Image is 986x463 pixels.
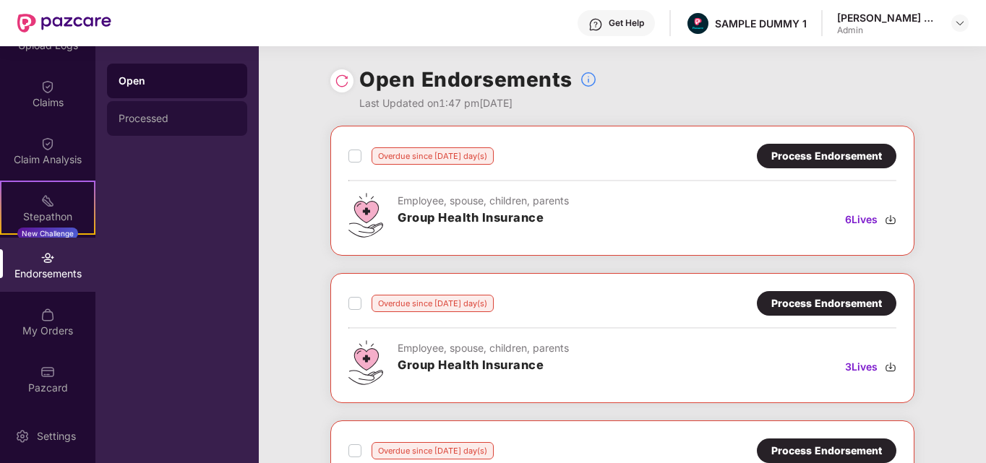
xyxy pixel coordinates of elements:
div: Open [119,74,236,88]
div: Last Updated on 1:47 pm[DATE] [359,95,597,111]
div: Process Endorsement [771,148,882,164]
div: Overdue since [DATE] day(s) [372,442,494,459]
img: New Pazcare Logo [17,14,111,33]
h3: Group Health Insurance [398,356,569,375]
div: Overdue since [DATE] day(s) [372,147,494,165]
img: svg+xml;base64,PHN2ZyBpZD0iSGVscC0zMngzMiIgeG1sbnM9Imh0dHA6Ly93d3cudzMub3JnLzIwMDAvc3ZnIiB3aWR0aD... [588,17,603,32]
div: Process Endorsement [771,295,882,311]
img: svg+xml;base64,PHN2ZyB4bWxucz0iaHR0cDovL3d3dy53My5vcmcvMjAwMC9zdmciIHdpZHRoPSI0Ny43MTQiIGhlaWdodD... [348,193,383,238]
img: svg+xml;base64,PHN2ZyBpZD0iQ2xhaW0iIHhtbG5zPSJodHRwOi8vd3d3LnczLm9yZy8yMDAwL3N2ZyIgd2lkdGg9IjIwIi... [40,137,55,151]
img: svg+xml;base64,PHN2ZyBpZD0iRW5kb3JzZW1lbnRzIiB4bWxucz0iaHR0cDovL3d3dy53My5vcmcvMjAwMC9zdmciIHdpZH... [40,251,55,265]
img: svg+xml;base64,PHN2ZyBpZD0iTXlfT3JkZXJzIiBkYXRhLW5hbWU9Ik15IE9yZGVycyIgeG1sbnM9Imh0dHA6Ly93d3cudz... [40,308,55,322]
img: Pazcare_Alternative_logo-01-01.png [687,13,708,34]
div: Overdue since [DATE] day(s) [372,295,494,312]
h1: Open Endorsements [359,64,573,95]
img: svg+xml;base64,PHN2ZyBpZD0iRG93bmxvYWQtMzJ4MzIiIHhtbG5zPSJodHRwOi8vd3d3LnczLm9yZy8yMDAwL3N2ZyIgd2... [885,214,896,225]
img: svg+xml;base64,PHN2ZyB4bWxucz0iaHR0cDovL3d3dy53My5vcmcvMjAwMC9zdmciIHdpZHRoPSIyMSIgaGVpZ2h0PSIyMC... [40,194,55,208]
span: 6 Lives [845,212,878,228]
div: Admin [837,25,938,36]
div: Process Endorsement [771,443,882,459]
div: [PERSON_NAME] K S [837,11,938,25]
img: svg+xml;base64,PHN2ZyBpZD0iU2V0dGluZy0yMHgyMCIgeG1sbnM9Imh0dHA6Ly93d3cudzMub3JnLzIwMDAvc3ZnIiB3aW... [15,429,30,443]
div: Get Help [609,17,644,29]
img: svg+xml;base64,PHN2ZyBpZD0iRHJvcGRvd24tMzJ4MzIiIHhtbG5zPSJodHRwOi8vd3d3LnczLm9yZy8yMDAwL3N2ZyIgd2... [954,17,966,29]
img: svg+xml;base64,PHN2ZyBpZD0iUmVsb2FkLTMyeDMyIiB4bWxucz0iaHR0cDovL3d3dy53My5vcmcvMjAwMC9zdmciIHdpZH... [335,74,349,88]
div: Processed [119,113,236,124]
div: New Challenge [17,228,78,239]
div: SAMPLE DUMMY 1 [715,17,807,30]
div: Stepathon [1,209,94,224]
img: svg+xml;base64,PHN2ZyBpZD0iRG93bmxvYWQtMzJ4MzIiIHhtbG5zPSJodHRwOi8vd3d3LnczLm9yZy8yMDAwL3N2ZyIgd2... [885,361,896,373]
span: 3 Lives [845,359,878,375]
img: svg+xml;base64,PHN2ZyBpZD0iUGF6Y2FyZCIgeG1sbnM9Imh0dHA6Ly93d3cudzMub3JnLzIwMDAvc3ZnIiB3aWR0aD0iMj... [40,365,55,379]
div: Settings [33,429,80,443]
div: Employee, spouse, children, parents [398,193,569,209]
img: svg+xml;base64,PHN2ZyBpZD0iQ2xhaW0iIHhtbG5zPSJodHRwOi8vd3d3LnczLm9yZy8yMDAwL3N2ZyIgd2lkdGg9IjIwIi... [40,79,55,94]
img: svg+xml;base64,PHN2ZyBpZD0iSW5mb18tXzMyeDMyIiBkYXRhLW5hbWU9IkluZm8gLSAzMngzMiIgeG1sbnM9Imh0dHA6Ly... [580,71,597,88]
img: svg+xml;base64,PHN2ZyB4bWxucz0iaHR0cDovL3d3dy53My5vcmcvMjAwMC9zdmciIHdpZHRoPSI0Ny43MTQiIGhlaWdodD... [348,340,383,385]
h3: Group Health Insurance [398,209,569,228]
div: Employee, spouse, children, parents [398,340,569,356]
